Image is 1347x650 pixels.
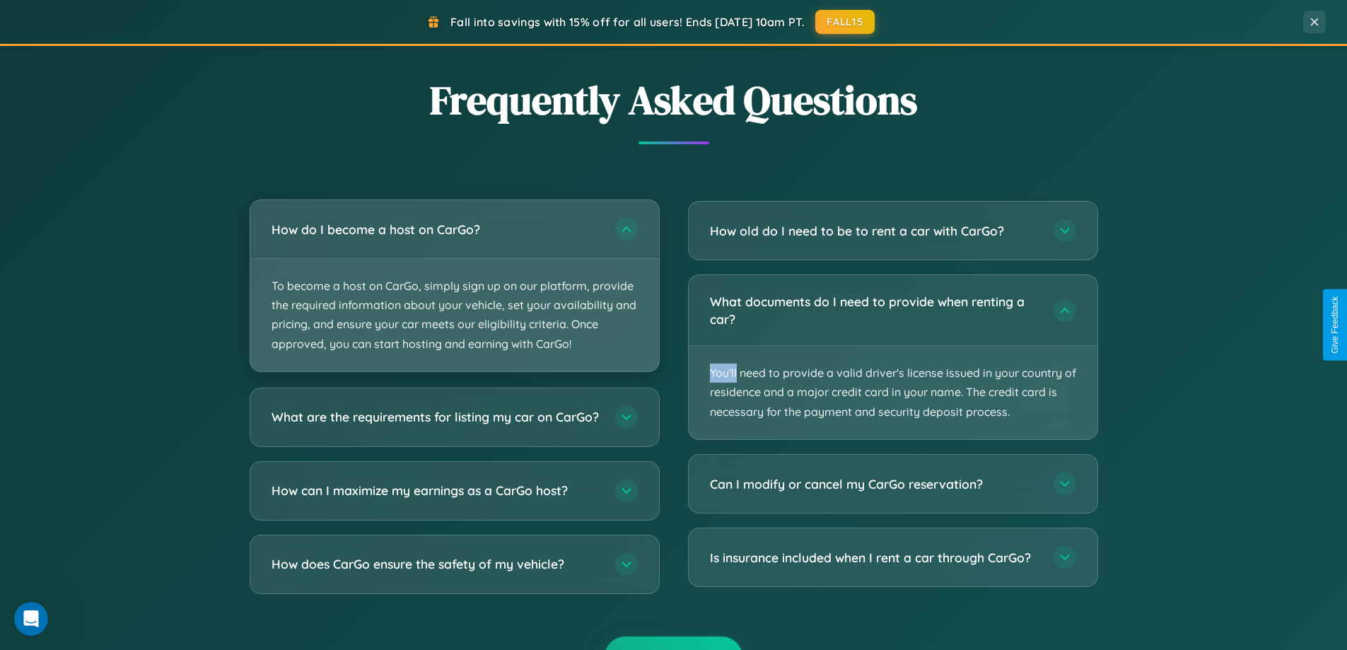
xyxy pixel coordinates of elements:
[272,408,601,426] h3: What are the requirements for listing my car on CarGo?
[450,15,805,29] span: Fall into savings with 15% off for all users! Ends [DATE] 10am PT.
[272,482,601,499] h3: How can I maximize my earnings as a CarGo host?
[272,221,601,238] h3: How do I become a host on CarGo?
[1330,296,1340,354] div: Give Feedback
[14,602,48,636] iframe: Intercom live chat
[710,549,1039,567] h3: Is insurance included when I rent a car through CarGo?
[710,475,1039,493] h3: Can I modify or cancel my CarGo reservation?
[710,293,1039,327] h3: What documents do I need to provide when renting a car?
[710,222,1039,240] h3: How old do I need to be to rent a car with CarGo?
[250,259,659,371] p: To become a host on CarGo, simply sign up on our platform, provide the required information about...
[689,346,1097,439] p: You'll need to provide a valid driver's license issued in your country of residence and a major c...
[815,10,875,34] button: FALL15
[272,555,601,573] h3: How does CarGo ensure the safety of my vehicle?
[250,73,1098,127] h2: Frequently Asked Questions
